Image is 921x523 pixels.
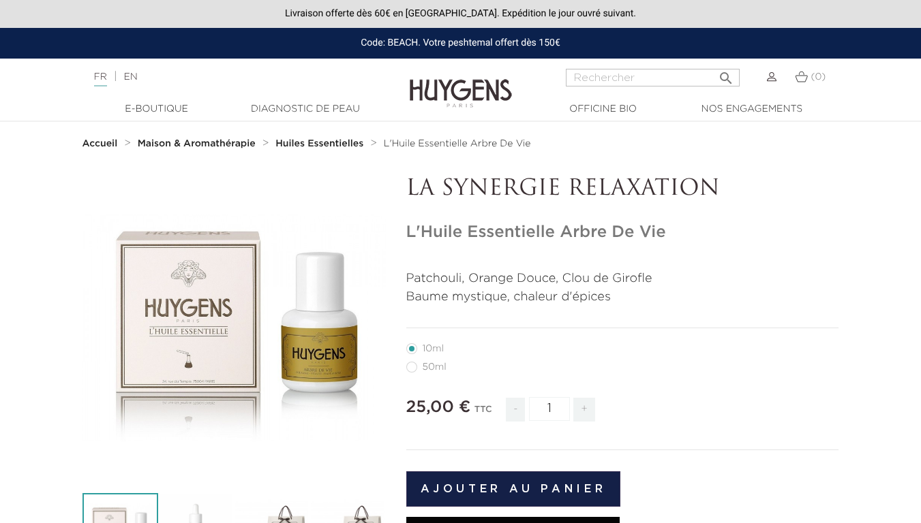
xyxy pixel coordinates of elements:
[384,138,531,149] a: L'Huile Essentielle Arbre De Vie
[237,102,374,116] a: Diagnostic de peau
[406,471,621,507] button: Ajouter au panier
[384,139,531,148] span: L'Huile Essentielle Arbre De Vie
[406,399,471,415] span: 25,00 €
[82,139,118,148] strong: Accueil
[684,102,820,116] a: Nos engagements
[138,138,259,149] a: Maison & Aromathérapie
[406,288,839,306] p: Baume mystique, chaleur d'épices
[406,176,839,202] p: LA SYNERGIE RELAXATION
[138,139,256,148] strong: Maison & Aromathérapie
[410,57,512,110] img: Huygens
[506,398,525,422] span: -
[82,138,121,149] a: Accueil
[87,69,374,85] div: |
[474,395,492,432] div: TTC
[406,270,839,288] p: Patchouli, Orange Douce, Clou de Girofle
[566,69,740,86] input: Rechercher
[529,397,570,421] input: Quantité
[406,223,839,242] h1: L'Huile Essentielle Arbre De Vie
[275,138,367,149] a: Huiles Essentielles
[714,65,738,83] button: 
[573,398,595,422] span: +
[123,72,137,82] a: EN
[406,362,463,373] label: 50ml
[94,72,107,86] a: FR
[275,139,363,148] strong: Huiles Essentielles
[406,343,460,354] label: 10ml
[535,102,671,116] a: Officine Bio
[718,66,734,82] i: 
[811,72,826,82] span: (0)
[89,102,225,116] a: E-Boutique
